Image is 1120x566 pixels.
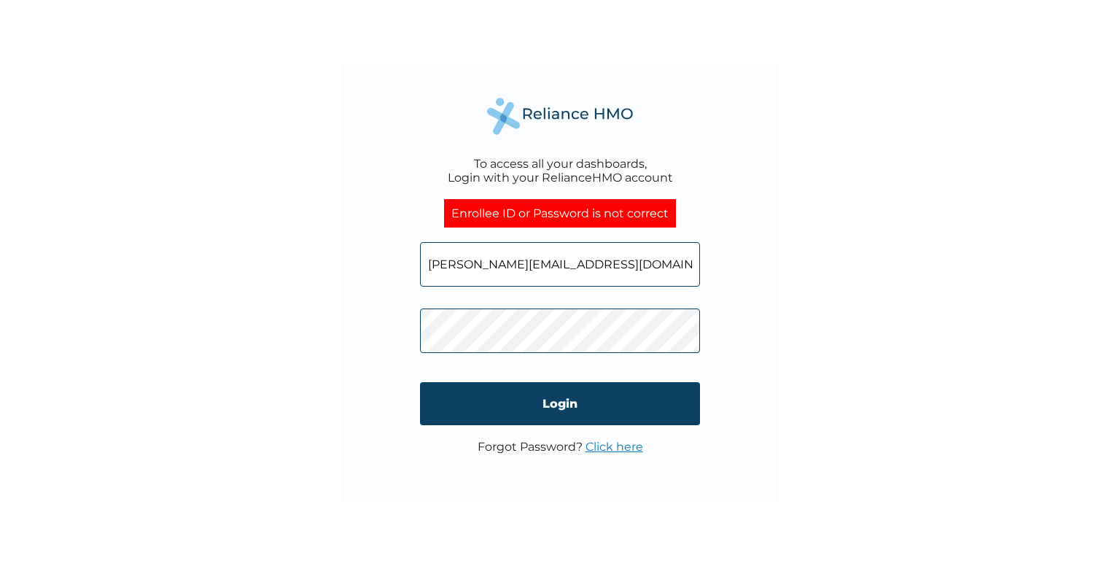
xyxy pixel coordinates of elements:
p: Forgot Password? [478,440,643,454]
div: To access all your dashboards, Login with your RelianceHMO account [448,157,673,185]
input: Email address or HMO ID [420,242,700,287]
img: Reliance Health's Logo [487,98,633,135]
input: Login [420,382,700,425]
div: Enrollee ID or Password is not correct [444,199,676,228]
a: Click here [586,440,643,454]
